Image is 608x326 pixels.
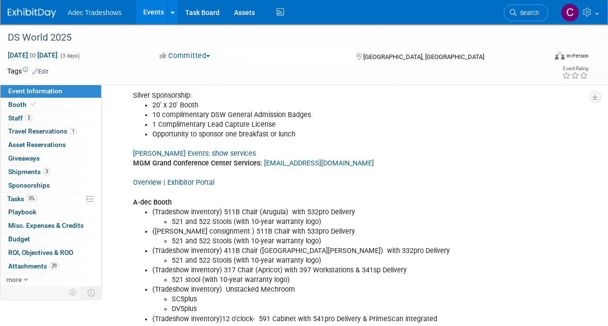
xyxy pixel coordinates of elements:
span: 29 [49,262,59,269]
b: A-dec Booth [133,198,172,207]
span: Travel Reservations [8,127,77,135]
span: Giveaways [8,154,40,162]
li: (Tradeshow inventory)12 o’clock- 591 Cabinet with 541pro Delivery & PrimeScan integrated [152,314,489,324]
b: MGM Grand Conference Center Services: [133,159,262,167]
a: Booth [0,98,101,111]
a: Shipments3 [0,165,101,178]
a: more [0,273,101,286]
img: Format-Inperson.png [555,52,564,59]
div: In-Person [566,52,589,59]
span: [GEOGRAPHIC_DATA], [GEOGRAPHIC_DATA] [363,53,484,60]
div: Event Format [504,50,589,65]
li: 521 and 522​ Stools (with 10-year warranty logo) [172,217,489,227]
span: Adec Tradeshows [68,9,121,16]
li: 1 Complimentary Lead Capture License [152,120,489,130]
li: DV5plus [172,304,489,314]
a: Giveaways [0,152,101,165]
div: Event Rating [562,66,588,71]
span: [DATE] [DATE] [7,51,58,59]
span: 0% [27,195,37,202]
a: Edit [32,68,48,75]
td: Toggle Event Tabs [82,286,102,299]
li: Opportunity to sponsor one breakfast or lunch [152,130,489,139]
li: (Tradeshow inventory) 411B Chair ([GEOGRAPHIC_DATA][PERSON_NAME]) with 332pro Delivery​ [152,246,489,256]
span: Search [517,9,539,16]
a: Misc. Expenses & Credits [0,219,101,232]
button: Committed [156,51,214,61]
td: Personalize Event Tab Strip [65,286,82,299]
li: ([PERSON_NAME] consignment ) 511B Chair with 533pro Delivery [152,227,489,237]
span: Tasks [7,195,37,203]
i: Booth reservation complete [31,102,36,107]
div: DS World 2025 [4,29,539,46]
a: Overview | Exhibitor Portal [133,178,214,187]
span: to [28,51,37,59]
li: 521 and 522​ Stools (with 10-year warranty logo) [172,256,489,266]
span: Attachments [8,262,59,270]
li: SC5plus ​ [172,295,489,304]
a: Staff3 [0,112,101,125]
a: Attachments29 [0,260,101,273]
span: more [6,276,22,283]
li: (Tradeshow inventory) Unstacked Mechroom ​ [152,285,489,295]
a: [EMAIL_ADDRESS][DOMAIN_NAME] [264,159,374,167]
span: Shipments [8,168,50,176]
a: Budget [0,233,101,246]
span: 3 [25,114,32,121]
li: 521 stool (with 10-year warranty logo) [172,275,489,285]
li: (Tradeshow inventory) 317 Chair (Apricot) with 397 Workstations & 341sp Delivery [152,266,489,275]
a: Sponsorships [0,179,101,192]
li: 20' x 20' Booth [152,101,489,110]
a: [PERSON_NAME] Events: show services [133,149,256,158]
a: ROI, Objectives & ROO [0,246,101,259]
span: 3 [43,168,50,175]
span: Event Information [8,87,62,95]
span: Budget [8,235,30,243]
li: (Tradeshow inventory) 511B Chair (Arugula) with 532pro Delivery ​ [152,207,489,217]
a: Tasks0% [0,193,101,206]
img: Carol Schmidlin [561,3,579,22]
li: 521 and 522 Stools (with 10-year warranty logo) [172,237,489,246]
a: Travel Reservations1 [0,125,101,138]
span: Misc. Expenses & Credits [8,222,84,229]
a: Asset Reservations [0,138,101,151]
span: (3 days) [59,53,80,59]
span: Staff [8,114,32,122]
span: Playbook [8,208,36,216]
span: 1 [70,128,77,135]
a: Search [504,4,548,21]
li: 10 complimentary DSW General Admission Badges [152,110,489,120]
a: Event Information [0,85,101,98]
td: Tags [7,66,48,76]
span: Booth [8,101,38,108]
span: Sponsorships [8,181,50,189]
span: ROI, Objectives & ROO [8,249,73,256]
a: Playbook [0,206,101,219]
span: Asset Reservations [8,141,66,148]
img: ExhibitDay [8,8,56,18]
